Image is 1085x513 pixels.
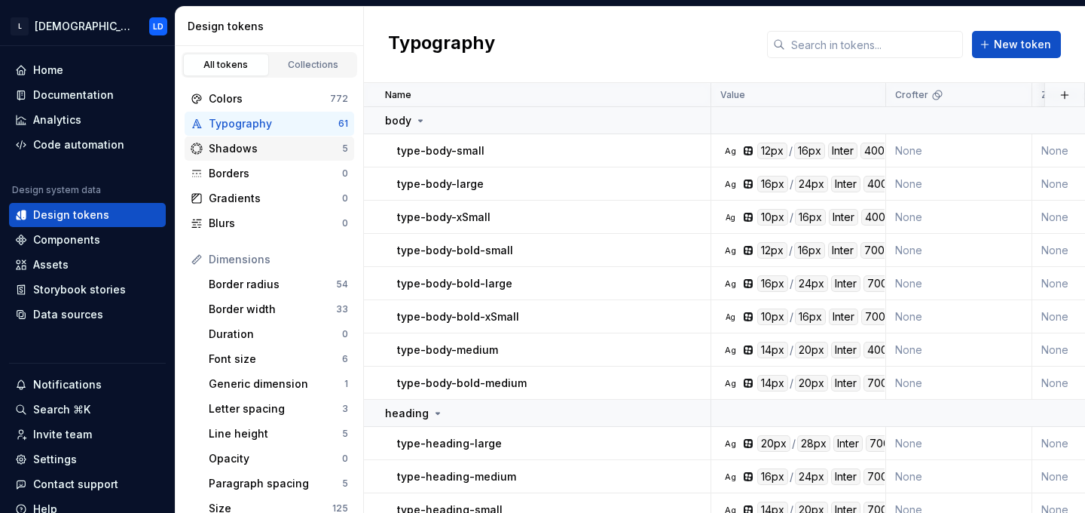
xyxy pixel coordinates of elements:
div: L [11,17,29,35]
a: Opacity0 [203,447,354,471]
div: Ag [724,178,736,190]
div: Storybook stories [33,282,126,297]
p: type-body-bold-xSmall [397,309,519,324]
div: 5 [342,478,348,490]
a: Borders0 [185,161,354,186]
div: Generic dimension [209,376,344,392]
div: 0 [342,453,348,465]
div: Ag [724,278,736,290]
div: 700 [863,468,891,485]
div: 772 [330,93,348,105]
div: Inter [829,309,858,325]
div: Ag [724,471,736,483]
a: Generic dimension1 [203,372,354,396]
td: None [886,333,1032,367]
div: 20px [757,435,790,452]
div: 0 [342,328,348,340]
p: type-body-xSmall [397,210,491,225]
div: 24px [795,176,828,192]
div: / [790,209,793,226]
div: Blurs [209,216,342,231]
div: 700 [861,309,889,325]
p: Name [385,89,411,101]
div: / [789,242,793,259]
div: 6 [342,353,348,365]
div: 16px [757,468,788,485]
div: Inter [828,242,857,259]
div: Line height [209,426,342,441]
div: Data sources [33,307,103,322]
a: Border radius54 [203,272,354,296]
div: 28px [797,435,830,452]
div: Components [33,232,100,247]
a: Components [9,228,166,252]
div: 700 [866,435,894,452]
div: / [790,309,793,325]
div: 16px [794,242,825,259]
div: 0 [342,167,348,180]
div: / [792,435,796,452]
p: Value [720,89,745,101]
div: 16px [795,209,826,226]
td: None [886,267,1032,300]
div: Font size [209,352,342,367]
div: Inter [831,342,860,358]
div: 33 [336,303,348,315]
div: Ag [724,145,736,157]
div: Contact support [33,477,118,492]
div: Ag [724,244,736,256]
div: Assets [33,257,69,272]
a: Code automation [9,133,166,157]
div: Colors [209,91,330,106]
a: Font size6 [203,347,354,371]
div: 20px [795,342,828,358]
div: Border width [209,302,336,317]
p: type-body-large [397,177,484,192]
p: type-heading-medium [397,469,516,484]
span: New token [994,37,1051,52]
div: 400 [863,342,891,358]
button: L[DEMOGRAPHIC_DATA]LD [3,10,172,42]
div: 16px [757,176,788,192]
div: All tokens [188,59,264,71]
p: Crofter [895,89,928,101]
div: 12px [757,143,787,159]
div: Dimensions [209,252,348,267]
div: Border radius [209,277,336,292]
a: Border width33 [203,297,354,321]
a: Shadows5 [185,137,354,161]
div: 3 [342,403,348,415]
div: 14px [757,375,788,392]
button: Contact support [9,472,166,496]
div: 400 [860,143,888,159]
div: Collections [276,59,351,71]
a: Line height5 [203,422,354,446]
div: Design tokens [33,207,109,223]
div: Notifications [33,377,102,392]
td: None [886,460,1032,493]
div: 12px [757,242,787,259]
button: New token [972,31,1061,58]
div: Analytics [33,112,81,127]
div: 10px [757,309,788,325]
td: None [886,234,1032,267]
div: 5 [342,428,348,440]
div: Typography [209,116,338,131]
div: Home [33,63,63,78]
div: Documentation [33,88,114,103]
a: Colors772 [185,87,354,111]
div: Letter spacing [209,401,342,416]
td: None [886,300,1032,333]
div: Ag [724,211,736,223]
div: / [790,275,793,292]
p: heading [385,406,429,421]
div: Inter [831,176,860,192]
div: 61 [338,118,348,130]
a: Gradients0 [185,186,354,210]
a: Storybook stories [9,278,166,302]
div: 5 [342,143,348,155]
div: / [789,143,793,159]
div: LD [153,20,164,32]
p: body [385,113,411,128]
a: Duration0 [203,322,354,346]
